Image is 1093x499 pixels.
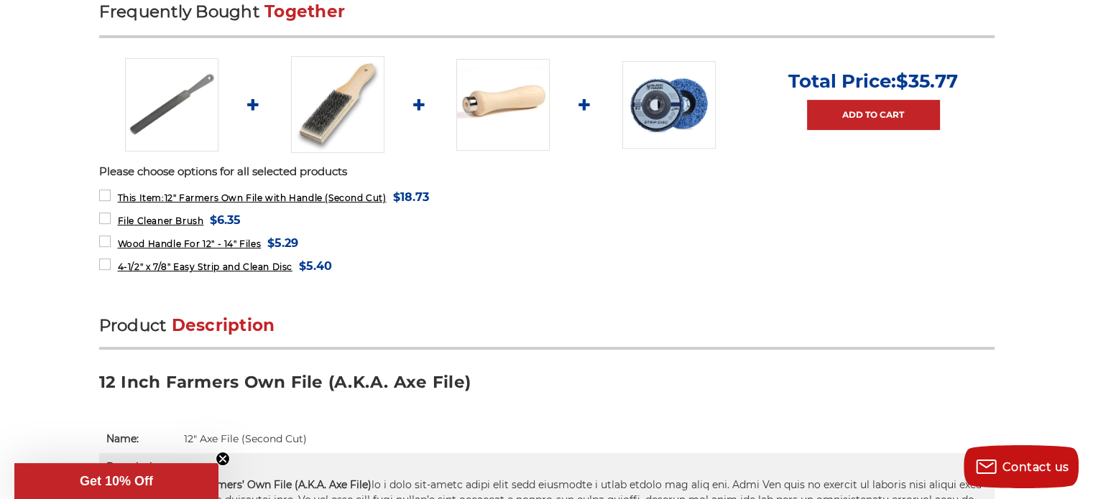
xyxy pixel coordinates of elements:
[216,452,230,466] button: Close teaser
[788,70,958,93] p: Total Price:
[99,315,167,335] span: Product
[14,463,218,499] div: Get 10% OffClose teaser
[172,315,275,335] span: Description
[210,210,241,230] span: $6.35
[99,164,995,180] p: Please choose options for all selected products
[99,1,259,22] span: Frequently Bought
[117,238,261,249] span: Wood Handle For 12" - 14" Files
[106,460,167,473] strong: Description:
[106,432,139,445] strong: Name:
[177,425,995,453] td: 12" Axe File (Second Cut)
[80,474,153,488] span: Get 10% Off
[392,187,428,207] span: $18.73
[117,192,164,203] strong: This Item:
[896,70,958,93] span: $35.77
[99,371,995,404] h3: 12 Inch Farmers Own File (A.K.A. Axe File)
[1002,460,1069,474] span: Contact us
[299,256,332,276] span: $5.40
[125,58,218,151] img: 12 Inch Axe File with Handle
[964,445,1079,488] button: Contact us
[117,192,386,203] span: 12" Farmers Own File with Handle (Second Cut)
[117,261,292,272] span: 4-1/2" x 7/8" Easy Strip and Clean Disc
[184,478,372,491] strong: 12” Farmers’ Own File (A.K.A. Axe File)
[264,1,345,22] span: Together
[267,233,298,253] span: $5.29
[117,215,203,226] span: File Cleaner Brush
[807,100,940,130] a: Add to Cart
